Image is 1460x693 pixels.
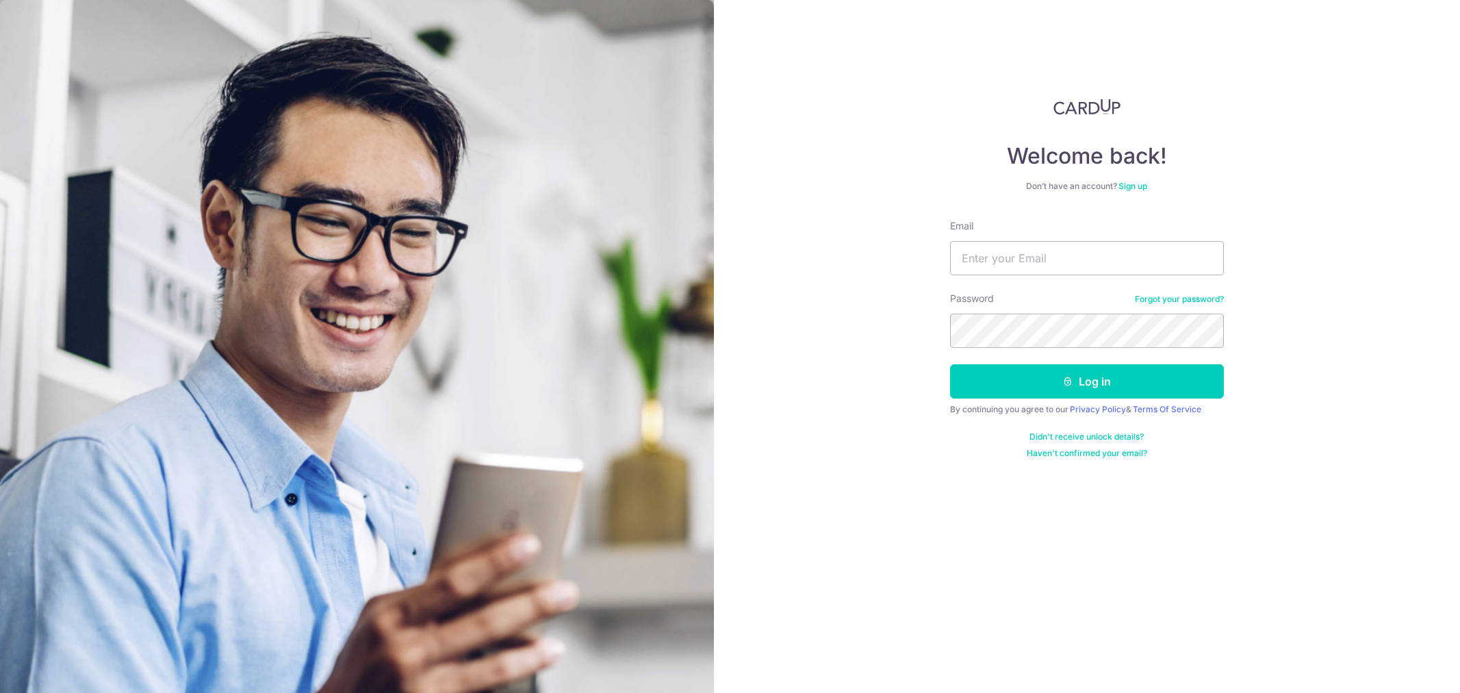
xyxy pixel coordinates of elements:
[1029,431,1144,442] a: Didn't receive unlock details?
[950,404,1224,415] div: By continuing you agree to our &
[950,142,1224,170] h4: Welcome back!
[1053,99,1120,115] img: CardUp Logo
[1118,181,1147,191] a: Sign up
[950,292,994,305] label: Password
[950,364,1224,399] button: Log in
[1133,404,1201,414] a: Terms Of Service
[1027,448,1147,459] a: Haven't confirmed your email?
[950,219,973,233] label: Email
[950,241,1224,275] input: Enter your Email
[1070,404,1126,414] a: Privacy Policy
[950,181,1224,192] div: Don’t have an account?
[1135,294,1224,305] a: Forgot your password?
